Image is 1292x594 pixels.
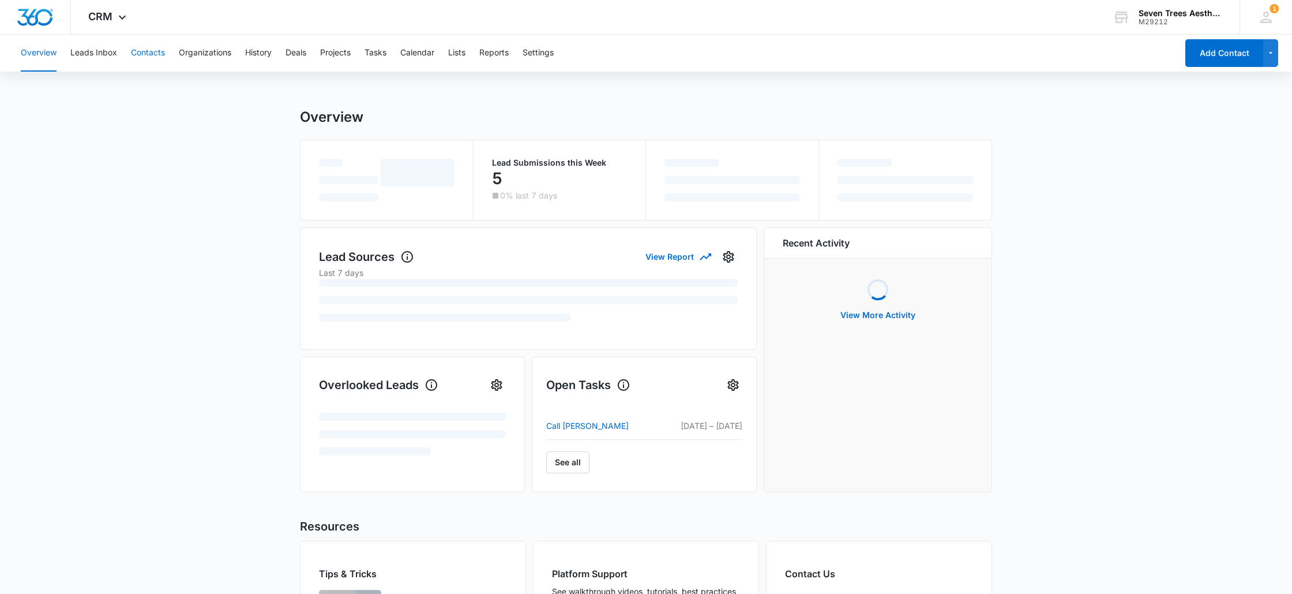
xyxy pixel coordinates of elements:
button: Settings [523,35,554,72]
button: History [245,35,272,72]
h2: Resources [300,518,992,535]
p: Lead Submissions this Week [492,159,628,167]
button: Settings [724,376,742,394]
button: Settings [487,376,506,394]
button: Settings [719,248,738,266]
button: Calendar [400,35,434,72]
p: Last 7 days [319,267,738,279]
button: Contacts [131,35,165,72]
div: account name [1139,9,1223,18]
p: [DATE] – [DATE] [658,420,742,432]
div: account id [1139,18,1223,26]
button: View Report [645,246,710,267]
button: Organizations [179,35,231,72]
button: Reports [479,35,509,72]
h1: Open Tasks [546,376,630,394]
p: 5 [492,169,502,188]
button: View More Activity [829,301,927,329]
h2: Contact Us [785,567,973,581]
h1: Lead Sources [319,248,414,266]
button: Overview [21,35,57,72]
span: 1 [1270,4,1279,13]
a: Call [PERSON_NAME] [546,419,658,433]
span: CRM [88,10,112,23]
button: Projects [320,35,351,72]
button: Lists [448,35,465,72]
button: Leads Inbox [70,35,117,72]
button: Add Contact [1185,39,1263,67]
button: Tasks [365,35,386,72]
a: See all [546,451,589,473]
div: notifications count [1270,4,1279,13]
button: Deals [286,35,306,72]
h1: Overlooked Leads [319,376,438,394]
h6: Recent Activity [783,236,850,250]
h1: Overview [300,109,363,126]
p: 0% last 7 days [500,192,557,200]
h2: Platform Support [552,567,740,581]
h2: Tips & Tricks [319,567,507,581]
